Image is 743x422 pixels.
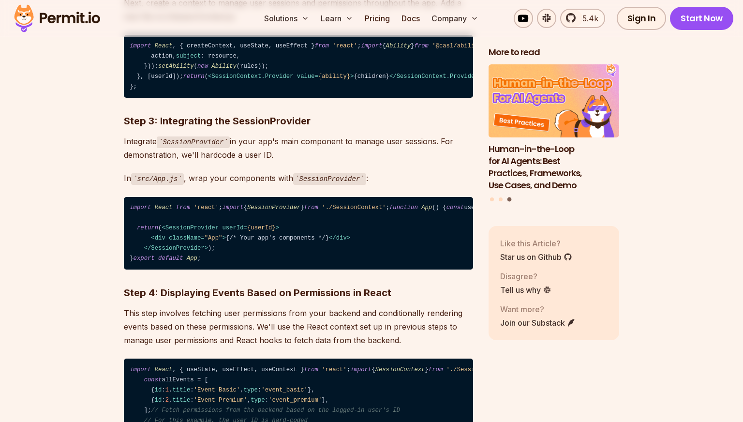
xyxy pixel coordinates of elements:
span: 'Event Basic' [194,387,240,393]
span: id [155,387,162,393]
span: </ > [144,245,208,252]
span: </ > [389,73,482,80]
span: {userId} [247,225,276,231]
span: const [446,204,464,211]
span: div [155,235,165,241]
span: 5.4k [577,13,598,24]
strong: Step 3: Integrating the SessionProvider [124,115,311,127]
span: App [421,204,432,211]
a: Tell us why [500,284,551,296]
span: setAbility [158,63,194,70]
span: 'react' [194,204,219,211]
span: from [176,204,190,211]
span: from [315,43,329,49]
code: SessionProvider [293,173,366,185]
a: Pricing [361,9,394,28]
a: Docs [398,9,424,28]
span: 'react' [332,43,357,49]
button: Solutions [260,9,313,28]
img: Human-in-the-Loop for AI Agents: Best Practices, Frameworks, Use Cases, and Demo [489,64,619,138]
p: Disagree? [500,271,551,282]
span: title [173,397,191,404]
span: Ability [386,43,411,49]
a: Human-in-the-Loop for AI Agents: Best Practices, Frameworks, Use Cases, and DemoHuman-in-the-Loop... [489,64,619,192]
div: Posts [489,64,619,203]
span: App [187,255,197,262]
span: SessionContext.Provider [397,73,478,80]
span: React [155,366,173,373]
span: return [183,73,205,80]
span: subject [176,53,201,60]
span: import [130,204,151,211]
span: React [155,43,173,49]
span: id [155,397,162,404]
span: 'event_basic' [261,387,308,393]
code: SessionProvider [157,136,230,148]
span: from [304,204,318,211]
h3: Human-in-the-Loop for AI Agents: Best Practices, Frameworks, Use Cases, and Demo [489,143,619,191]
span: 2 [165,397,169,404]
span: 'react' [322,366,346,373]
span: new [197,63,208,70]
span: from [429,366,443,373]
span: SessionProvider [247,204,300,211]
button: Learn [317,9,357,28]
span: 'Event Premium' [194,397,247,404]
span: SessionContext [375,366,425,373]
span: '@casl/ability' [432,43,485,49]
p: This step involves fetching user permissions from your backend and conditionally rendering events... [124,306,473,347]
span: React [155,204,173,211]
span: < = > [151,235,225,241]
h2: More to read [489,46,619,59]
span: from [304,366,318,373]
span: 1 [165,387,169,393]
span: value [297,73,315,80]
span: import [350,366,371,373]
p: Integrate in your app's main component to manage user sessions. For demonstration, we'll hardcode... [124,135,473,162]
span: import [361,43,382,49]
button: Company [428,9,482,28]
p: Want more? [500,303,576,315]
span: title [173,387,191,393]
span: SessionContext.Provider [211,73,293,80]
span: {ability} [318,73,350,80]
code: src/App.js [131,173,184,185]
span: import [130,43,151,49]
span: "App" [205,235,223,241]
a: Sign In [617,7,667,30]
button: Go to slide 3 [507,197,511,202]
span: < = > [162,225,279,231]
span: const [144,377,162,383]
span: export [134,255,155,262]
li: 3 of 3 [489,64,619,192]
p: In , wrap your components with : [124,171,473,185]
span: function [389,204,418,211]
span: import [222,204,243,211]
a: Start Now [670,7,733,30]
span: 'event_premium' [268,397,322,404]
span: type [251,397,265,404]
a: Star us on Github [500,251,572,263]
code: ; { } ; ( ) { userId = ; ( ); } ; [124,197,473,270]
img: Permit logo [10,2,104,35]
span: userId [222,225,243,231]
span: div [336,235,347,241]
a: Join our Substack [500,317,576,329]
button: Go to slide 1 [490,197,494,201]
span: from [414,43,428,49]
span: // Fetch permissions from the backend based on the logged-in user's ID [151,407,400,414]
p: Like this Article? [500,238,572,249]
span: className [169,235,201,241]
span: './SessionContext' [446,366,510,373]
span: './SessionContext' [322,204,386,211]
span: </ > [329,235,350,241]
button: Go to slide 2 [499,197,503,201]
span: SessionProvider [165,225,219,231]
span: {/* Your app's components */} [130,225,350,252]
strong: Step 4: Displaying Events Based on Permissions in React [124,287,391,299]
span: {children} [208,73,482,80]
span: import [130,366,151,373]
code: , { createContext, useState, useEffect } ; { } ; { getUserById } ; = (); = ( ) => { [ability, set... [124,35,473,98]
span: return [137,225,158,231]
span: type [244,387,258,393]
